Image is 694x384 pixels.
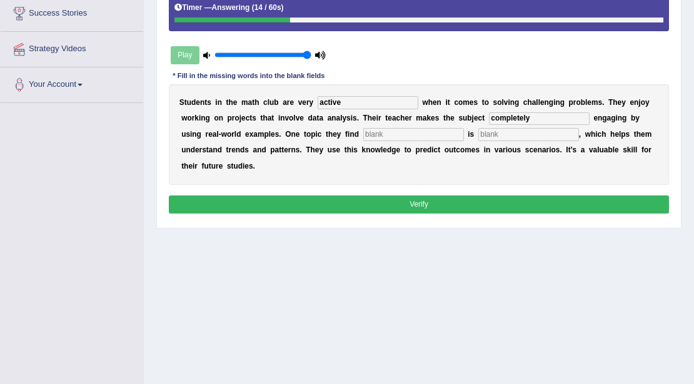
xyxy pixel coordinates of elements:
b: r [503,145,506,154]
b: f [345,130,348,139]
b: d [218,145,222,154]
b: i [468,130,470,139]
b: n [201,114,205,122]
b: e [540,98,545,107]
b: s [252,114,256,122]
b: c [454,98,458,107]
b: n [486,145,490,154]
b: d [355,130,359,139]
b: e [241,114,246,122]
b: e [208,130,213,139]
b: h [610,130,615,139]
input: blank [478,128,579,140]
b: y [319,145,323,154]
b: o [576,98,580,107]
b: g [611,114,615,122]
b: t [448,98,450,107]
b: i [348,130,350,139]
b: o [508,145,512,154]
b: i [278,114,280,122]
b: t [271,114,274,122]
b: l [268,98,269,107]
b: l [293,114,295,122]
b: i [351,114,353,122]
b: l [619,130,621,139]
b: t [249,114,252,122]
b: d [427,145,431,154]
b: o [227,130,231,139]
b: v [296,114,300,122]
b: s [353,114,357,122]
b: l [234,130,236,139]
b: j [472,114,474,122]
b: e [245,130,249,139]
b: t [482,114,485,122]
b: a [336,114,341,122]
b: a [253,130,258,139]
b: t [206,145,209,154]
b: p [415,145,420,154]
b: b [274,98,278,107]
b: m [465,145,471,154]
b: t [326,130,328,139]
b: o [289,114,293,122]
b: w [375,145,381,154]
b: e [431,114,435,122]
b: s [207,98,211,107]
b: t [260,114,263,122]
b: n [291,145,295,154]
b: y [621,98,626,107]
b: d [191,98,196,107]
b: ( [252,3,254,12]
b: g [391,145,396,154]
b: a [248,98,253,107]
b: v [495,145,499,154]
b: e [388,114,392,122]
b: u [181,145,186,154]
b: h [428,98,433,107]
b: r [409,114,412,122]
b: d [261,145,266,154]
b: o [306,130,311,139]
b: e [405,114,409,122]
b: n [219,114,223,122]
b: c [478,114,483,122]
b: i [615,114,617,122]
b: , [579,130,581,139]
b: h [400,114,405,122]
b: o [458,98,463,107]
b: o [234,114,239,122]
b: s [475,145,480,154]
b: e [233,98,238,107]
b: l [381,145,383,154]
b: i [445,98,447,107]
b: w [585,130,591,139]
b: l [538,98,540,107]
b: d [191,145,195,154]
b: m [241,98,248,107]
div: * Fill in the missing words into the blank fields [169,71,329,82]
b: h [601,130,606,139]
b: u [512,145,516,154]
b: r [573,98,576,107]
b: k [426,114,431,122]
b: r [378,114,381,122]
b: v [298,98,303,107]
b: n [200,98,204,107]
b: h [347,145,351,154]
b: s [458,114,463,122]
b: s [346,114,351,122]
b: e [470,98,474,107]
b: u [187,98,191,107]
b: s [493,98,498,107]
b: s [353,145,358,154]
b: b [581,98,585,107]
b: p [264,130,268,139]
b: n [291,130,295,139]
b: o [214,114,218,122]
b: m [258,130,264,139]
b: r [287,98,290,107]
b: e [450,114,455,122]
b: n [218,98,222,107]
b: r [192,114,195,122]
